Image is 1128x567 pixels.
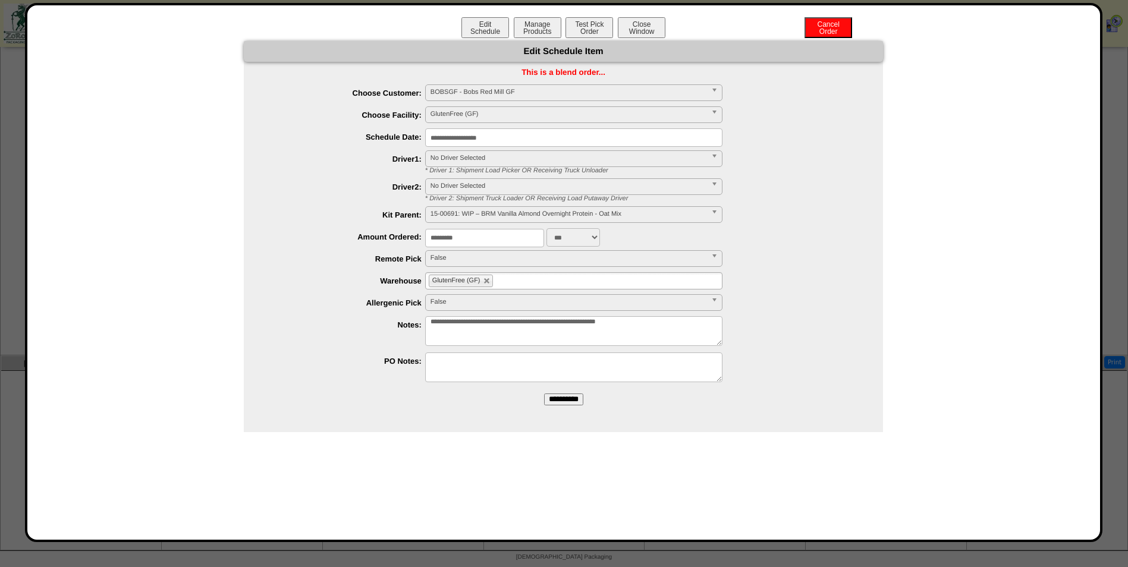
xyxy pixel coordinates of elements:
button: ManageProducts [514,17,561,38]
div: * Driver 2: Shipment Truck Loader OR Receiving Load Putaway Driver [416,195,883,202]
label: Choose Customer: [268,89,425,97]
button: EditSchedule [461,17,509,38]
button: Test PickOrder [565,17,613,38]
label: Kit Parent: [268,210,425,219]
a: CloseWindow [617,27,667,36]
span: No Driver Selected [431,179,706,193]
span: BOBSGF - Bobs Red Mill GF [431,85,706,99]
div: Edit Schedule Item [244,41,883,62]
span: False [431,295,706,309]
label: Choose Facility: [268,111,425,119]
div: This is a blend order... [244,68,883,77]
button: CloseWindow [618,17,665,38]
label: Allergenic Pick [268,298,425,307]
label: Driver2: [268,182,425,191]
label: Remote Pick [268,254,425,263]
span: No Driver Selected [431,151,706,165]
div: * Driver 1: Shipment Load Picker OR Receiving Truck Unloader [416,167,883,174]
label: Schedule Date: [268,133,425,141]
label: PO Notes: [268,357,425,366]
span: False [431,251,706,265]
label: Driver1: [268,155,425,163]
label: Amount Ordered: [268,232,425,241]
span: GlutenFree (GF) [431,107,706,121]
span: 15-00691: WIP – BRM Vanilla Almond Overnight Protein - Oat Mix [431,207,706,221]
label: Notes: [268,320,425,329]
label: Warehouse [268,276,425,285]
span: GlutenFree (GF) [432,277,480,284]
button: CancelOrder [805,17,852,38]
